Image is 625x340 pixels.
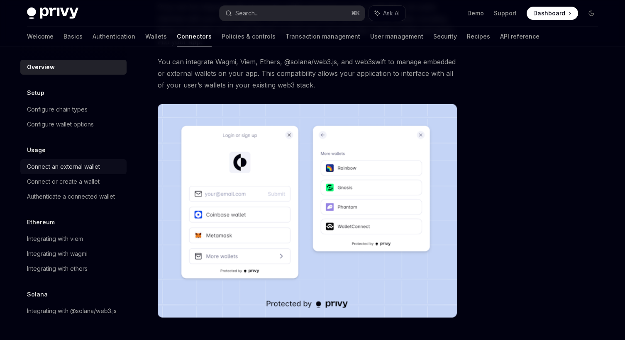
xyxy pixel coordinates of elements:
button: Ask AI [369,6,405,21]
span: Dashboard [533,9,565,17]
h5: Usage [27,145,46,155]
div: Configure wallet options [27,119,94,129]
div: Connect or create a wallet [27,177,100,187]
a: Basics [63,27,83,46]
a: Integrating with viem [20,231,127,246]
a: Connect or create a wallet [20,174,127,189]
a: Integrating with wagmi [20,246,127,261]
a: Integrating with ethers [20,261,127,276]
div: Connect an external wallet [27,162,100,172]
a: Policies & controls [222,27,276,46]
a: Authenticate a connected wallet [20,189,127,204]
button: Search...⌘K [220,6,365,21]
a: Overview [20,60,127,75]
a: Welcome [27,27,54,46]
a: API reference [500,27,540,46]
h5: Solana [27,289,48,299]
span: ⌘ K [351,10,360,17]
a: User management [370,27,423,46]
img: Connectors3 [158,104,457,318]
a: Configure chain types [20,102,127,117]
a: Configure wallet options [20,117,127,132]
a: Transaction management [286,27,360,46]
div: Authenticate a connected wallet [27,192,115,202]
span: You can integrate Wagmi, Viem, Ethers, @solana/web3.js, and web3swift to manage embedded or exter... [158,56,457,91]
a: Integrating with @solana/web3.js [20,304,127,318]
div: Search... [235,8,259,18]
button: Toggle dark mode [585,7,598,20]
a: Demo [467,9,484,17]
div: Overview [27,62,55,72]
div: Integrating with wagmi [27,249,88,259]
a: Recipes [467,27,490,46]
div: Integrating with ethers [27,264,88,274]
a: Wallets [145,27,167,46]
a: Dashboard [527,7,578,20]
a: Connectors [177,27,212,46]
a: Support [494,9,517,17]
h5: Ethereum [27,217,55,227]
img: dark logo [27,7,78,19]
a: Security [433,27,457,46]
span: Ask AI [383,9,400,17]
h5: Setup [27,88,44,98]
div: Integrating with @solana/web3.js [27,306,117,316]
a: Connect an external wallet [20,159,127,174]
a: Authentication [93,27,135,46]
div: Configure chain types [27,104,88,114]
div: Integrating with viem [27,234,83,244]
